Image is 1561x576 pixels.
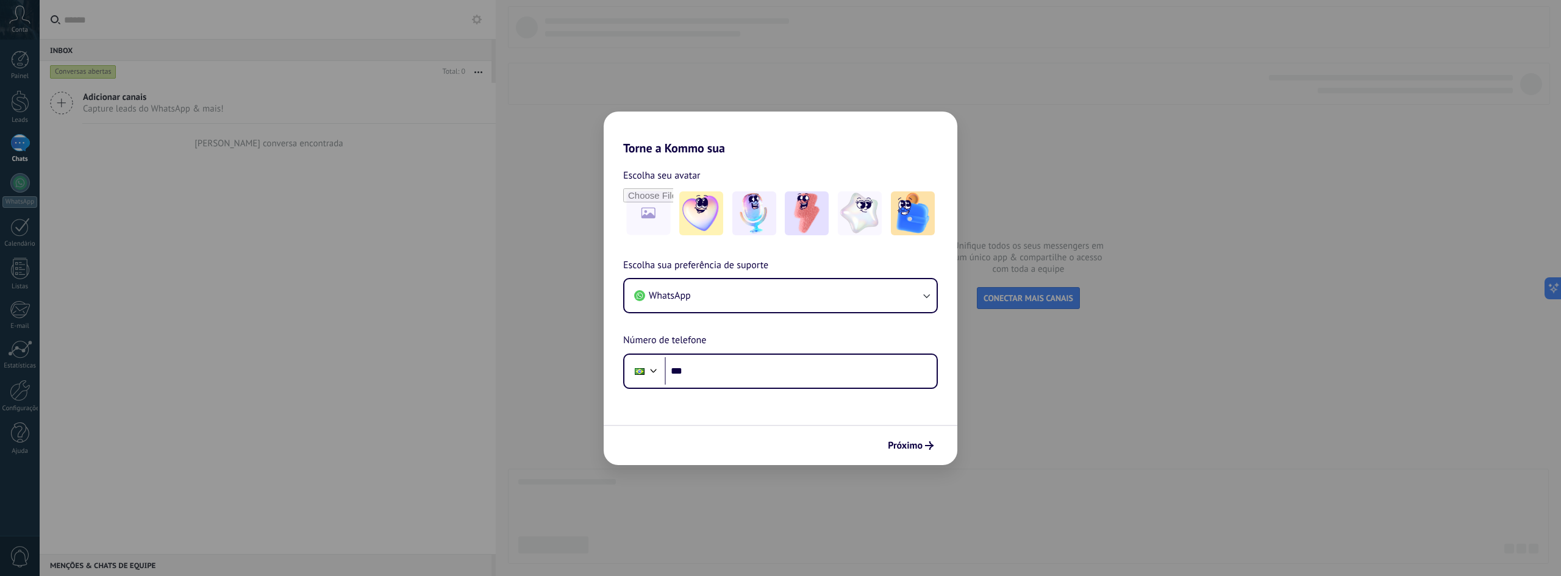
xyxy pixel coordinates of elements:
[649,290,691,302] span: WhatsApp
[623,258,768,274] span: Escolha sua preferência de suporte
[623,333,706,349] span: Número de telefone
[838,191,882,235] img: -4.jpeg
[628,358,651,384] div: Brazil: + 55
[888,441,923,450] span: Próximo
[623,168,701,183] span: Escolha seu avatar
[604,112,957,155] h2: Torne a Kommo sua
[882,435,939,456] button: Próximo
[679,191,723,235] img: -1.jpeg
[732,191,776,235] img: -2.jpeg
[624,279,937,312] button: WhatsApp
[891,191,935,235] img: -5.jpeg
[785,191,829,235] img: -3.jpeg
